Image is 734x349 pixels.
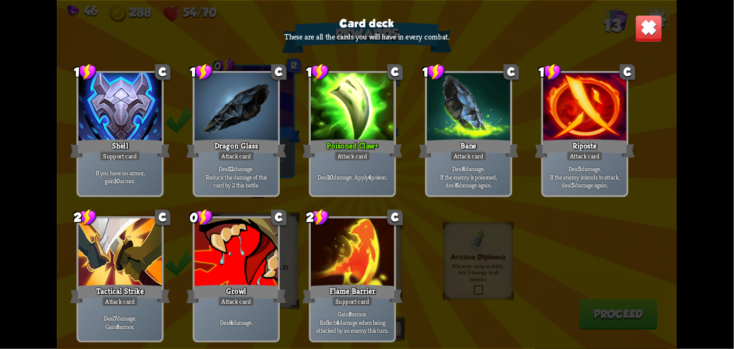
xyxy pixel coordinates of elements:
[197,164,276,189] p: Deal damage. Reduce the damage of this card by 2 this battle.
[100,151,140,161] div: Support card
[271,210,287,225] div: C
[328,173,333,181] b: 10
[114,314,117,322] b: 7
[567,151,603,161] div: Attack card
[334,151,371,161] div: Attack card
[504,64,519,79] div: C
[218,296,254,306] div: Attack card
[197,318,276,326] p: Deal damage.
[368,173,371,181] b: 4
[80,168,159,185] p: If you have no armor, gain armor.
[186,137,286,159] div: Dragon Glass
[218,151,254,161] div: Attack card
[306,63,329,81] div: 1
[451,151,487,161] div: Attack card
[229,164,234,173] b: 12
[70,137,170,159] div: Shell
[306,208,329,226] div: 2
[422,63,445,81] div: 1
[116,322,119,331] b: 8
[388,210,403,225] div: C
[388,64,403,79] div: C
[190,63,213,81] div: 1
[535,137,635,159] div: Riposte
[80,314,159,330] p: Deal damage. Gain armor.
[114,177,120,185] b: 10
[271,64,287,79] div: C
[74,63,97,81] div: 1
[302,137,402,159] div: Poisoned Claw+
[572,181,575,190] b: 5
[340,17,394,29] h3: Card deck
[419,137,518,159] div: Bane
[462,164,465,173] b: 6
[102,296,138,306] div: Attack card
[620,64,635,79] div: C
[313,173,392,181] p: Deal damage. Apply poison.
[635,15,662,42] img: Close_Button.png
[349,310,352,318] b: 8
[302,283,402,305] div: Flame Barrier
[313,310,392,335] p: Gain armor. Reflect damage when being attacked by an enemy this turn.
[186,283,286,305] div: Growl
[70,283,170,305] div: Tactical Strike
[74,208,97,226] div: 2
[336,318,339,326] b: 4
[429,164,508,189] p: Deal damage. If the enemy is poisoned, deal damage again.
[538,63,562,81] div: 1
[284,32,449,42] p: These are all the cards you will have in every combat.
[545,164,624,189] p: Deal damage. If the enemy intends to attack, deal damage again.
[332,296,373,306] div: Support card
[155,210,170,225] div: C
[230,318,233,326] b: 4
[155,64,170,79] div: C
[578,164,582,173] b: 5
[455,181,458,190] b: 6
[190,208,213,226] div: 0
